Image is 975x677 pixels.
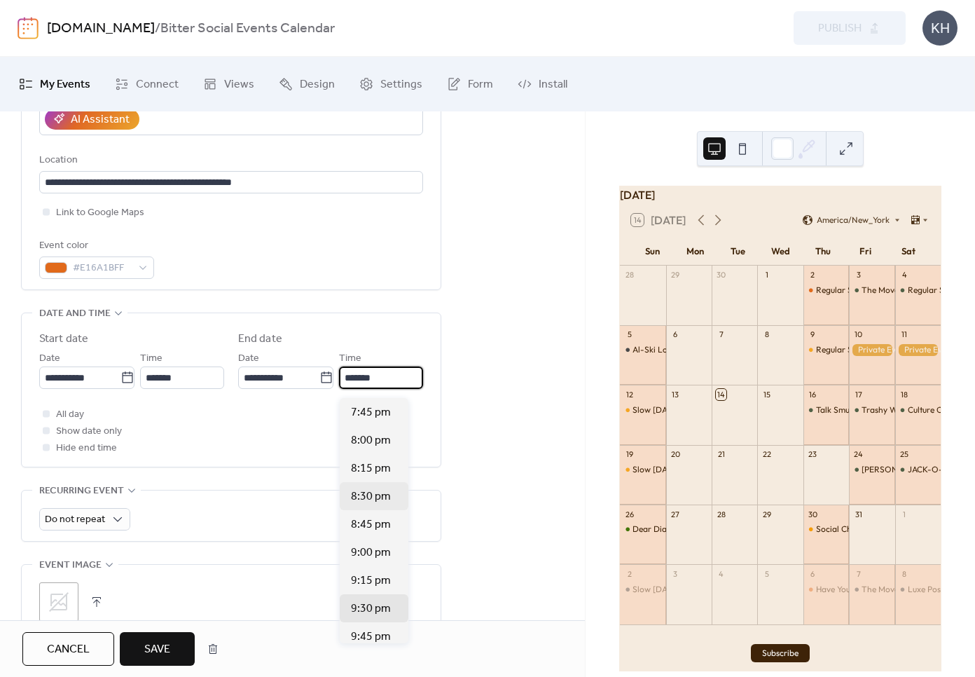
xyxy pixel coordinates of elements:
[238,331,282,348] div: End date
[816,524,889,535] div: Social Chaos Bingo
[56,423,122,440] span: Show date only
[56,440,117,457] span: Hide end time
[39,483,124,500] span: Recurring event
[539,74,567,96] span: Install
[507,62,578,106] a: Install
[160,15,335,42] b: Bitter Social Events Calendar
[899,270,910,280] div: 4
[817,216,890,224] span: America/New_York
[849,464,894,476] div: Larry's Haus with Mikey Sharks & Micky Slicks
[624,270,635,280] div: 28
[632,464,740,476] div: Slow [DATE]--Scary [DATE]
[56,205,144,221] span: Link to Google Maps
[351,488,391,505] span: 8:30 pm
[816,404,883,416] div: Talk Smutty to Me
[849,404,894,416] div: Trashy Wine Club
[18,17,39,39] img: logo
[899,389,910,399] div: 18
[47,641,90,658] span: Cancel
[803,404,849,416] div: Talk Smutty to Me
[853,509,864,519] div: 31
[808,270,818,280] div: 2
[45,109,139,130] button: AI Assistant
[624,568,635,579] div: 2
[816,285,875,296] div: Regular Service
[849,285,894,296] div: The Move: a First Friday dance party
[351,404,391,421] span: 7:45 pm
[71,111,130,128] div: AI Assistant
[22,632,114,666] button: Cancel
[674,238,717,266] div: Mon
[803,285,849,296] div: Regular Service
[922,11,957,46] div: KH
[624,329,635,340] div: 5
[351,545,391,561] span: 9:00 pm
[808,568,818,579] div: 6
[802,238,845,266] div: Thu
[39,331,88,348] div: Start date
[620,404,665,416] div: Slow Sunday
[45,510,105,529] span: Do not repeat
[620,186,941,203] div: [DATE]
[39,582,78,622] div: ;
[104,62,189,106] a: Connect
[899,329,910,340] div: 11
[136,74,179,96] span: Connect
[899,568,910,579] div: 8
[632,344,714,356] div: Al-Ski Love & Friends
[716,568,726,579] div: 4
[716,509,726,519] div: 28
[631,238,674,266] div: Sun
[144,641,170,658] span: Save
[620,524,665,535] div: Dear Diary....open mic
[716,329,726,340] div: 7
[351,601,391,617] span: 9:30 pm
[632,524,717,535] div: Dear Diary....open mic
[716,449,726,460] div: 21
[193,62,265,106] a: Views
[8,62,101,106] a: My Events
[808,389,818,399] div: 16
[140,350,162,367] span: Time
[670,568,681,579] div: 3
[761,329,772,340] div: 8
[624,389,635,399] div: 12
[624,449,635,460] div: 19
[155,15,160,42] b: /
[803,584,849,596] div: Have You Met My Friend?
[803,344,849,356] div: Regular Service
[120,632,195,666] button: Save
[761,270,772,280] div: 1
[844,238,887,266] div: Fri
[761,509,772,519] div: 29
[761,449,772,460] div: 22
[717,238,759,266] div: Tue
[39,350,60,367] span: Date
[468,74,493,96] span: Form
[351,629,391,645] span: 9:45 pm
[887,238,929,266] div: Sat
[624,509,635,519] div: 26
[759,238,802,266] div: Wed
[351,460,391,477] span: 8:15 pm
[899,509,910,519] div: 1
[853,329,864,340] div: 10
[853,568,864,579] div: 7
[351,432,391,449] span: 8:00 pm
[716,270,726,280] div: 30
[895,464,941,476] div: JACK-O-LANTERN
[620,464,665,476] div: Slow Sunday--Scary Sunday
[761,389,772,399] div: 15
[670,329,681,340] div: 6
[808,449,818,460] div: 23
[73,260,132,277] span: #E16A1BFF
[620,344,665,356] div: Al-Ski Love & Friends
[39,152,420,169] div: Location
[849,344,894,356] div: Private Event
[853,389,864,399] div: 17
[47,15,155,42] a: [DOMAIN_NAME]
[761,568,772,579] div: 5
[849,584,894,596] div: The Move: a First Friday Dance Party with Jermaina
[908,285,967,296] div: Regular Service
[751,644,810,662] button: Subscribe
